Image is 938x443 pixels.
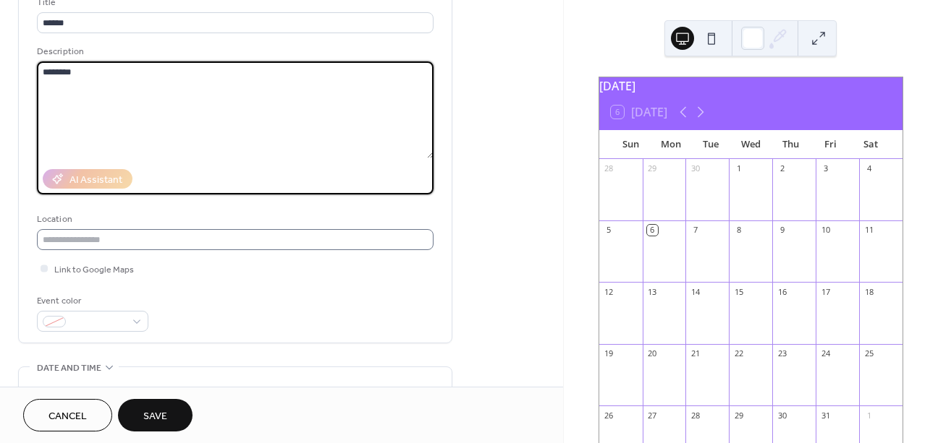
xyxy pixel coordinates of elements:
[690,348,701,359] div: 21
[604,348,614,359] div: 19
[863,410,874,421] div: 1
[37,385,82,400] div: Start date
[820,163,831,174] div: 3
[863,225,874,236] div: 11
[733,225,744,236] div: 8
[851,130,891,159] div: Sat
[647,225,658,236] div: 6
[647,348,658,359] div: 20
[37,293,145,309] div: Event color
[690,410,701,421] div: 28
[604,163,614,174] div: 28
[647,286,658,297] div: 13
[604,225,614,236] div: 5
[647,410,658,421] div: 27
[54,262,134,278] span: Link to Google Maps
[48,409,87,424] span: Cancel
[733,286,744,297] div: 15
[777,163,787,174] div: 2
[731,130,771,159] div: Wed
[690,286,701,297] div: 14
[604,286,614,297] div: 12
[811,130,850,159] div: Fri
[771,130,811,159] div: Thu
[118,399,193,431] button: Save
[863,286,874,297] div: 18
[863,163,874,174] div: 4
[777,225,787,236] div: 9
[23,399,112,431] button: Cancel
[820,348,831,359] div: 24
[863,348,874,359] div: 25
[733,348,744,359] div: 22
[733,163,744,174] div: 1
[647,163,658,174] div: 29
[690,163,701,174] div: 30
[820,286,831,297] div: 17
[690,130,730,159] div: Tue
[599,77,903,95] div: [DATE]
[37,361,101,376] span: Date and time
[820,410,831,421] div: 31
[143,409,167,424] span: Save
[611,130,651,159] div: Sun
[777,410,787,421] div: 30
[37,44,431,59] div: Description
[37,212,431,227] div: Location
[733,410,744,421] div: 29
[690,225,701,236] div: 7
[820,225,831,236] div: 10
[777,286,787,297] div: 16
[604,410,614,421] div: 26
[242,385,283,400] div: End date
[777,348,787,359] div: 23
[651,130,690,159] div: Mon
